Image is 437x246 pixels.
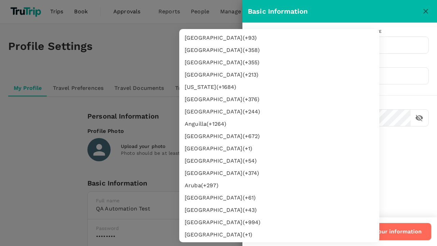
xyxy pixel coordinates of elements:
[179,179,379,192] li: Aruba (+ 297 )
[179,142,379,155] li: [GEOGRAPHIC_DATA] (+ 1 )
[179,106,379,118] li: [GEOGRAPHIC_DATA] (+ 244 )
[179,118,379,130] li: Anguilla (+ 1264 )
[179,44,379,56] li: [GEOGRAPHIC_DATA] (+ 358 )
[179,93,379,106] li: [GEOGRAPHIC_DATA] (+ 376 )
[179,32,379,44] li: [GEOGRAPHIC_DATA] (+ 93 )
[179,81,379,93] li: [US_STATE] (+ 1684 )
[179,155,379,167] li: [GEOGRAPHIC_DATA] (+ 54 )
[179,56,379,69] li: [GEOGRAPHIC_DATA] (+ 355 )
[179,229,379,241] li: [GEOGRAPHIC_DATA] (+ 1 )
[179,204,379,216] li: [GEOGRAPHIC_DATA] (+ 43 )
[179,167,379,179] li: [GEOGRAPHIC_DATA] (+ 374 )
[179,216,379,229] li: [GEOGRAPHIC_DATA] (+ 994 )
[179,130,379,142] li: [GEOGRAPHIC_DATA] (+ 672 )
[179,192,379,204] li: [GEOGRAPHIC_DATA] (+ 61 )
[179,69,379,81] li: [GEOGRAPHIC_DATA] (+ 213 )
